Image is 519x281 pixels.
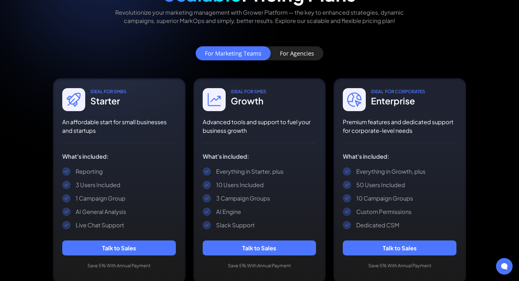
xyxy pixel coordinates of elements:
[231,88,266,95] div: IDEAL For SMes
[356,208,411,216] div: Custom Permissions
[76,221,124,229] div: Live Chat Support
[216,221,255,229] div: Slack Support
[90,95,126,107] div: Starter
[203,118,316,135] p: Advanced tools and support to fuel your business growth
[216,181,264,189] div: 10 Users Included
[203,263,316,268] div: Save 5% With Annual Payment
[76,181,120,189] div: 3 Users Included
[76,194,125,202] div: 1 Campaign Group
[343,153,456,160] div: What's included:
[216,208,241,216] div: AI Engine
[216,194,270,202] div: 3 Campaign Groups
[76,208,126,216] div: AI General Analysis
[62,153,176,160] div: What's included:
[280,50,314,57] div: For Agencies
[62,240,176,255] a: Talk to Sales
[203,240,316,255] a: Talk to Sales
[343,263,456,268] div: Save 5% With Annual Payment
[356,221,399,229] div: Dedicated CSM
[62,118,176,135] p: An affordable start for small businesses and startups
[62,263,176,268] div: Save 5% With Annual Payment
[343,240,456,255] a: Talk to Sales
[104,8,415,24] p: Revolutionize your marketing management with Grower Platform — the key to enhanced strategies, dy...
[205,50,261,57] div: For Marketing Teams
[356,168,425,175] div: Everything in Growth, plus
[203,153,316,160] div: What's included:
[216,168,283,175] div: Everything in Starter, plus
[371,88,425,95] div: IDEAL For CORPORATES
[90,88,126,95] div: IDEAL For SmbS
[343,118,456,135] p: Premium features and dedicated support for corporate-level needs
[76,168,103,175] div: Reporting
[231,95,266,107] div: Growth
[356,181,405,189] div: 50 Users Included
[356,194,413,202] div: 10 Campaign Groups
[371,95,425,107] div: Enterprise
